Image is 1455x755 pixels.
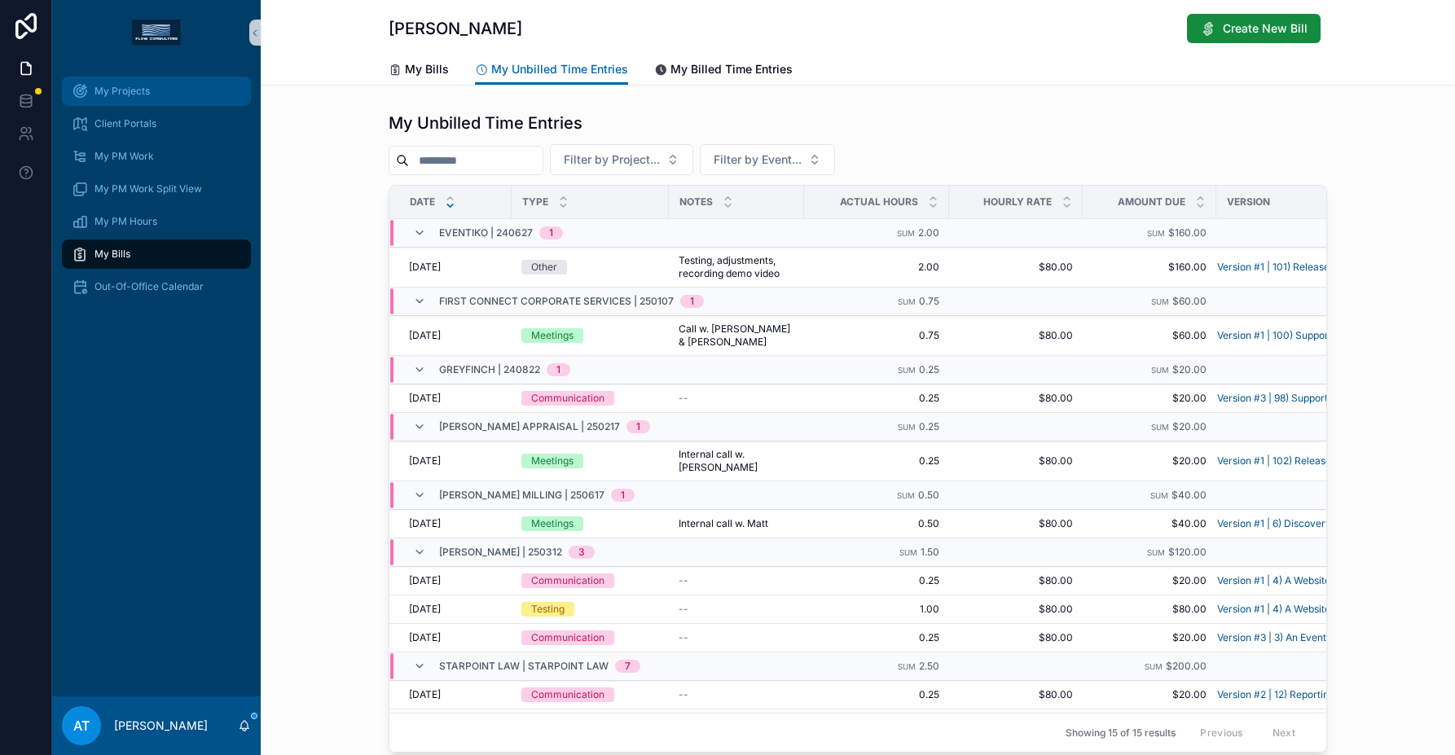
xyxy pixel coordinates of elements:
[1092,329,1207,342] span: $60.00
[531,602,565,617] div: Testing
[439,660,609,673] span: Starpoint Law | Starpoint Law
[814,454,939,467] span: 0.25
[636,420,640,433] div: 1
[1217,688,1359,701] a: Version #2 | 12) Reporting Dashboard for Intakes & Retainers
[1217,329,1332,342] a: Version #1 | 100) Support
[531,573,604,588] div: Communication
[1151,366,1169,375] small: Sum
[899,548,917,557] small: Sum
[959,261,1073,274] span: $80.00
[409,392,441,405] span: [DATE]
[62,142,251,171] a: My PM Work
[95,248,130,261] span: My Bills
[1092,392,1207,405] span: $20.00
[1092,517,1207,530] span: $40.00
[679,631,688,644] span: --
[52,65,261,323] div: scrollable content
[959,688,1073,701] span: $80.00
[409,517,441,530] span: [DATE]
[959,574,1073,587] span: $80.00
[439,420,620,433] span: [PERSON_NAME] Appraisal | 250217
[897,229,915,238] small: Sum
[389,112,582,134] h1: My Unbilled Time Entries
[1217,261,1336,274] a: Version #1 | 101) Release 1
[814,392,939,405] span: 0.25
[814,574,939,587] span: 0.25
[1172,420,1207,432] span: $20.00
[491,61,628,77] span: My Unbilled Time Entries
[1217,454,1359,467] span: Version #1 | 102) Release 2 Hours
[73,716,90,735] span: AT
[62,272,251,301] a: Out-Of-Office Calendar
[621,489,625,502] div: 1
[1118,195,1185,209] span: Amount Due
[62,77,251,106] a: My Projects
[1217,392,1328,405] a: Version #3 | 98) Support
[1171,489,1207,501] span: $40.00
[1168,546,1207,558] span: $120.00
[679,323,794,349] span: Call w. [PERSON_NAME] & [PERSON_NAME]
[95,215,157,228] span: My PM Hours
[95,117,156,130] span: Client Portals
[550,144,693,175] button: Select Button
[1066,726,1176,740] span: Showing 15 of 15 results
[95,150,154,163] span: My PM Work
[439,489,604,502] span: [PERSON_NAME] Milling | 250617
[959,603,1073,616] span: $80.00
[714,151,802,168] span: Filter by Event...
[522,195,548,209] span: Type
[531,454,574,468] div: Meetings
[1217,574,1359,587] span: Version #1 | 4) A Website User wants to purchase a subscription to improve their tier to Premium ...
[62,174,251,204] a: My PM Work Split View
[556,363,560,376] div: 1
[700,144,835,175] button: Select Button
[439,546,562,559] span: [PERSON_NAME] | 250312
[679,517,768,530] span: Internal call w. Matt
[389,55,449,87] a: My Bills
[1217,631,1359,644] a: Version #3 | 3) An Event Attendee wants to find/filter/view the upcoming Events/Sessions
[1217,603,1359,616] a: Version #1 | 4) A Website User wants to purchase a subscription to improve their tier to Premium ...
[439,226,533,239] span: EVENTIKO | 240627
[670,61,793,77] span: My Billed Time Entries
[690,295,694,308] div: 1
[898,662,916,671] small: Sum
[921,546,939,558] span: 1.50
[983,195,1052,209] span: Hourly Rate
[814,517,939,530] span: 0.50
[898,423,916,432] small: Sum
[654,55,793,87] a: My Billed Time Entries
[679,603,688,616] span: --
[1092,261,1207,274] span: $160.00
[840,195,918,209] span: Actual Hours
[1227,195,1270,209] span: Version
[814,329,939,342] span: 0.75
[919,420,939,432] span: 0.25
[409,261,441,274] span: [DATE]
[1147,548,1165,557] small: Sum
[1187,14,1321,43] button: Create New Bill
[1168,226,1207,239] span: $160.00
[409,574,441,587] span: [DATE]
[814,631,939,644] span: 0.25
[1172,363,1207,375] span: $20.00
[62,207,251,236] a: My PM Hours
[1145,662,1163,671] small: Sum
[409,688,441,701] span: [DATE]
[439,363,540,376] span: Greyfinch | 240822
[409,603,441,616] span: [DATE]
[132,20,181,46] img: App logo
[814,603,939,616] span: 1.00
[1147,229,1165,238] small: Sum
[564,151,660,168] span: Filter by Project...
[409,631,441,644] span: [DATE]
[959,454,1073,467] span: $80.00
[95,85,150,98] span: My Projects
[531,391,604,406] div: Communication
[531,260,557,274] div: Other
[918,489,939,501] span: 0.50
